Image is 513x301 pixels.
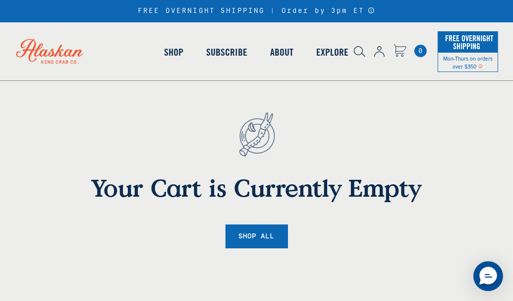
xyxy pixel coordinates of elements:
[305,24,360,80] a: Explore
[443,31,493,54] span: Free Overnight Shipping
[368,7,375,14] a: Announcement Bar Modal
[5,28,94,75] img: Alaskan King Crab Co. logo
[374,46,385,57] img: account
[138,7,375,15] div: FREE OVERNIGHT SHIPPING | Order by 3pm ET
[223,95,290,173] img: empty cart - anchor
[414,45,427,57] a: Cart
[259,24,305,80] a: About
[26,173,487,202] h1: Your Cart is Currently Empty
[443,55,493,70] span: Mon-Thurs on orders over $350
[473,261,503,291] div: Messenger Dummy Widget
[226,225,288,249] a: Shop All
[478,63,483,70] span: Shipping Notice Icon
[153,24,195,80] a: Shop
[195,24,259,80] a: Subscribe
[394,44,406,59] a: Cart
[354,46,365,57] img: search
[414,45,427,57] span: 0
